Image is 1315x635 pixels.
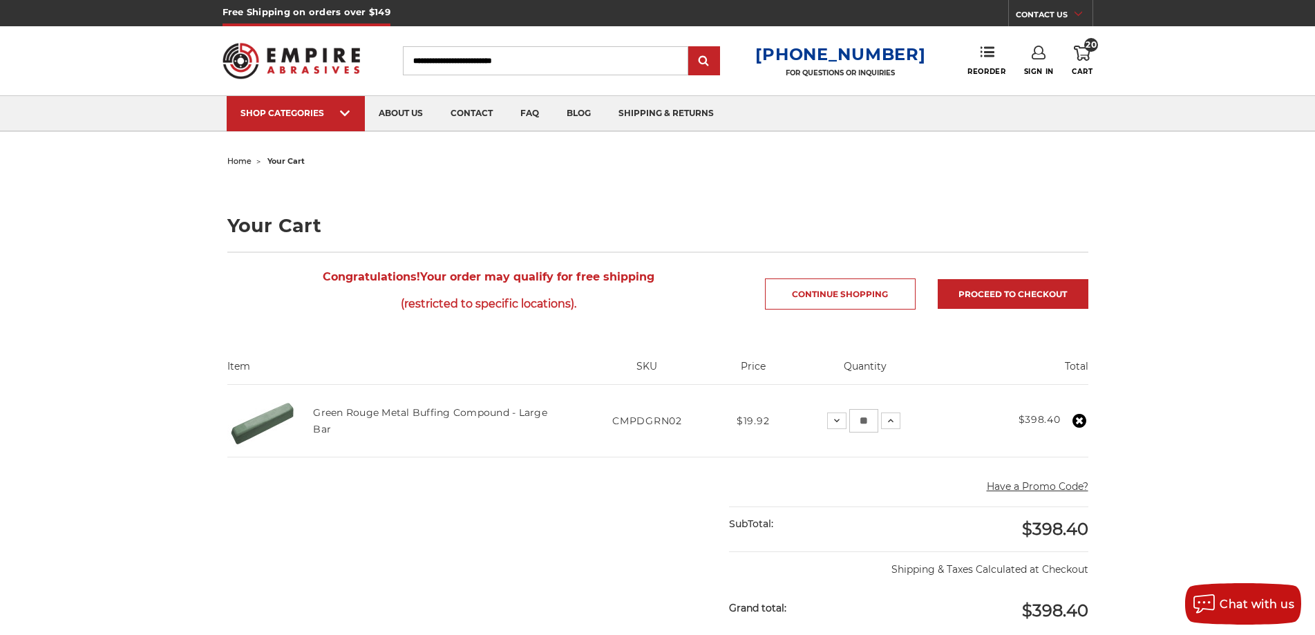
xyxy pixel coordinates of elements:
strong: Congratulations! [323,270,420,283]
span: $398.40 [1022,519,1088,539]
a: CONTACT US [1016,7,1092,26]
span: Reorder [967,67,1005,76]
a: about us [365,96,437,131]
th: Total [943,359,1088,384]
a: [PHONE_NUMBER] [755,44,925,64]
p: Shipping & Taxes Calculated at Checkout [729,551,1088,577]
th: Price [719,359,787,384]
img: Empire Abrasives [223,34,361,88]
div: SHOP CATEGORIES [240,108,351,118]
span: Chat with us [1220,598,1294,611]
a: blog [553,96,605,131]
a: Proceed to checkout [938,279,1088,309]
button: Have a Promo Code? [987,480,1088,494]
th: SKU [575,359,719,384]
span: your cart [267,156,305,166]
a: home [227,156,252,166]
span: Sign In [1024,67,1054,76]
a: shipping & returns [605,96,728,131]
h1: Your Cart [227,216,1088,235]
strong: Grand total: [729,602,786,614]
th: Item [227,359,576,384]
span: Your order may qualify for free shipping [227,263,750,317]
div: SubTotal: [729,507,909,541]
span: (restricted to specific locations). [227,290,750,317]
img: Green Rouge Aluminum Buffing Compound [227,386,296,455]
button: Chat with us [1185,583,1301,625]
input: Submit [690,48,718,75]
a: faq [507,96,553,131]
th: Quantity [787,359,943,384]
span: 20 [1084,38,1098,52]
span: $398.40 [1022,600,1088,620]
a: Reorder [967,46,1005,75]
a: Green Rouge Metal Buffing Compound - Large Bar [313,406,547,435]
p: FOR QUESTIONS OR INQUIRIES [755,68,925,77]
input: Green Rouge Metal Buffing Compound - Large Bar Quantity: [849,409,878,433]
span: CMPDGRN02 [612,415,681,427]
a: contact [437,96,507,131]
a: Continue Shopping [765,278,916,310]
span: Cart [1072,67,1092,76]
strong: $398.40 [1019,413,1061,426]
span: $19.92 [737,415,769,427]
a: 20 Cart [1072,46,1092,76]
